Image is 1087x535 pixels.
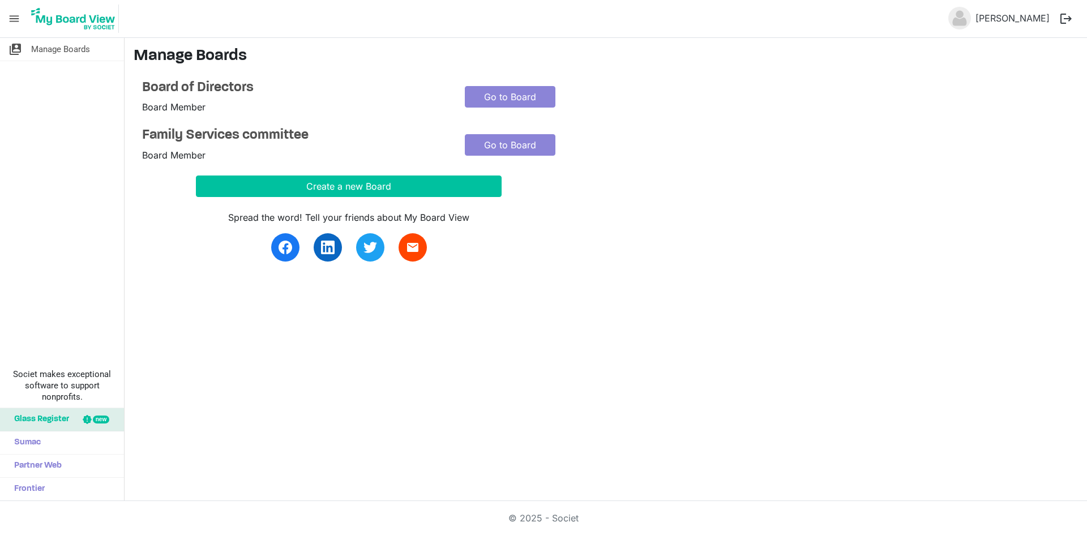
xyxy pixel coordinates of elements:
[948,7,971,29] img: no-profile-picture.svg
[142,127,448,144] a: Family Services committee
[508,512,579,524] a: © 2025 - Societ
[142,101,206,113] span: Board Member
[406,241,420,254] span: email
[399,233,427,262] a: email
[8,431,41,454] span: Sumac
[31,38,90,61] span: Manage Boards
[465,134,555,156] a: Go to Board
[1054,7,1078,31] button: logout
[5,369,119,403] span: Societ makes exceptional software to support nonprofits.
[196,176,502,197] button: Create a new Board
[142,149,206,161] span: Board Member
[8,455,62,477] span: Partner Web
[28,5,123,33] a: My Board View Logo
[8,478,45,500] span: Frontier
[8,408,69,431] span: Glass Register
[279,241,292,254] img: facebook.svg
[28,5,119,33] img: My Board View Logo
[465,86,555,108] a: Go to Board
[8,38,22,61] span: switch_account
[142,80,448,96] a: Board of Directors
[321,241,335,254] img: linkedin.svg
[93,416,109,423] div: new
[196,211,502,224] div: Spread the word! Tell your friends about My Board View
[363,241,377,254] img: twitter.svg
[3,8,25,29] span: menu
[971,7,1054,29] a: [PERSON_NAME]
[134,47,1078,66] h3: Manage Boards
